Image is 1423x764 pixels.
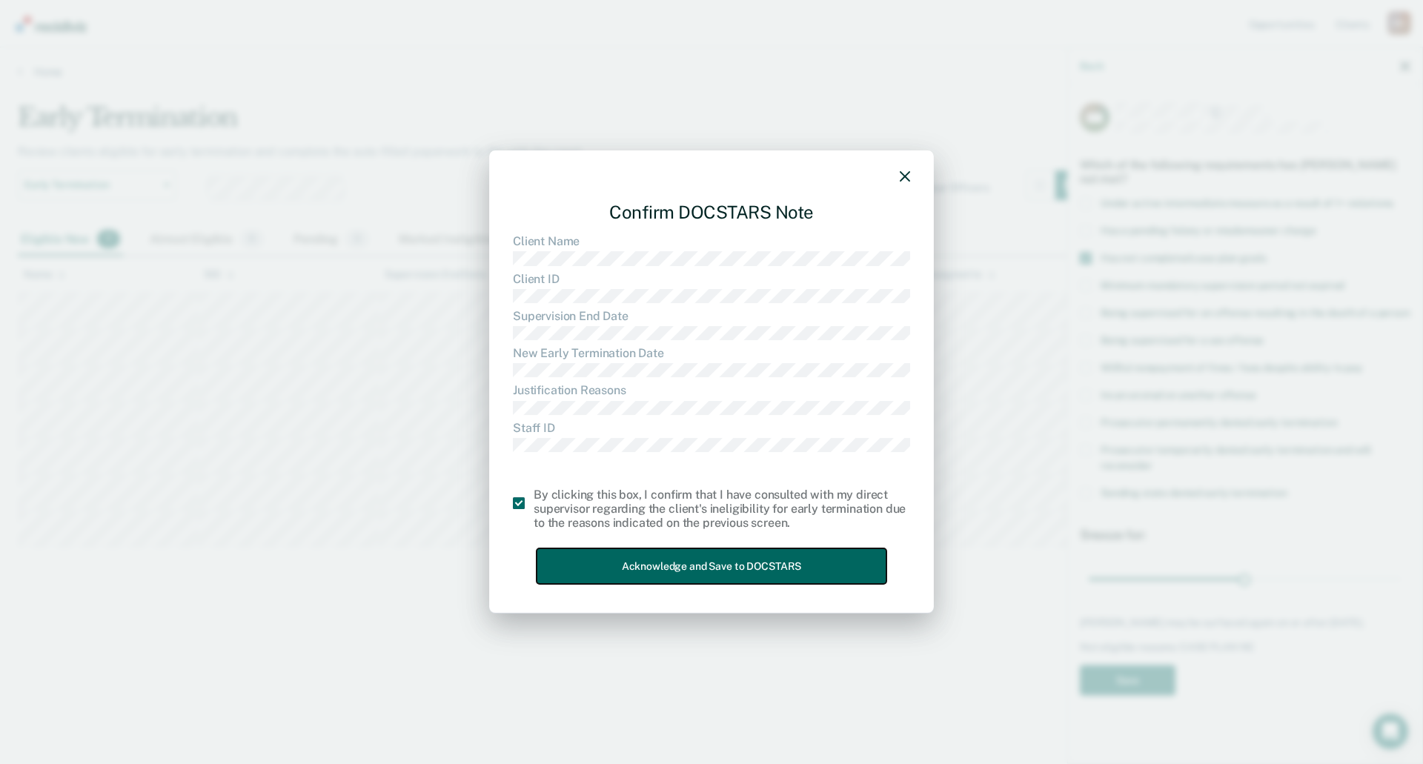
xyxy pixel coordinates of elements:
[513,421,910,435] dt: Staff ID
[513,190,910,235] div: Confirm DOCSTARS Note
[513,234,910,248] dt: Client Name
[534,488,910,531] div: By clicking this box, I confirm that I have consulted with my direct supervisor regarding the cli...
[513,272,910,286] dt: Client ID
[513,346,910,360] dt: New Early Termination Date
[513,309,910,323] dt: Supervision End Date
[513,384,910,398] dt: Justification Reasons
[537,548,886,585] button: Acknowledge and Save to DOCSTARS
